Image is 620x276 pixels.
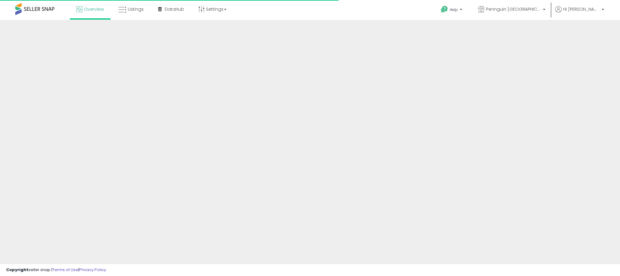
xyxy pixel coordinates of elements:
[165,6,184,12] span: DataHub
[450,7,458,12] span: Help
[128,6,144,12] span: Listings
[486,6,541,12] span: Pennguin [GEOGRAPHIC_DATA]
[79,267,106,273] a: Privacy Policy
[6,267,106,273] div: seller snap | |
[6,267,28,273] strong: Copyright
[563,6,600,12] span: Hi [PERSON_NAME]
[52,267,78,273] a: Terms of Use
[84,6,104,12] span: Overview
[555,6,604,20] a: Hi [PERSON_NAME]
[441,6,448,13] i: Get Help
[436,1,468,20] a: Help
